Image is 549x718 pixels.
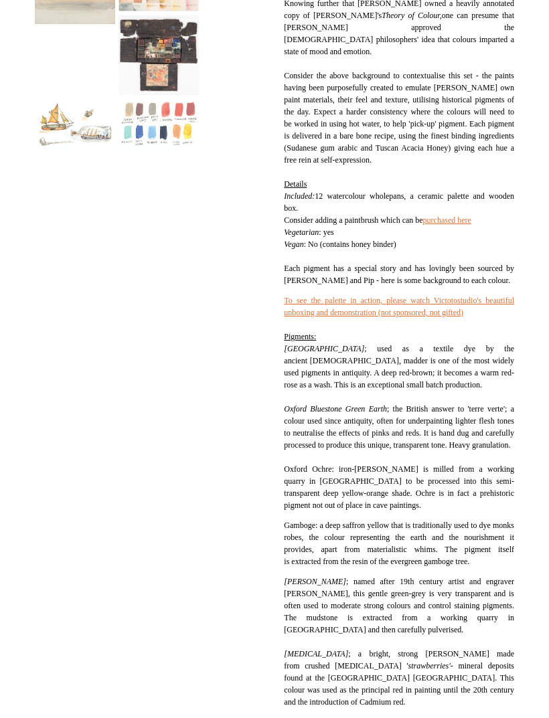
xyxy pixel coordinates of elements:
[284,405,514,450] span: ; the British answer to 'terre verte'; a colour used since antiquity, often for underpainting lig...
[284,228,319,238] em: Vegetarian
[284,465,514,511] span: Oxford Ochre: iron-[PERSON_NAME] is milled from a working quarry in [GEOGRAPHIC_DATA] to be proce...
[284,650,514,707] span: ; a bright, strong [PERSON_NAME] made from crushed [MEDICAL_DATA] ' - mineral deposits found at t...
[284,345,514,390] span: ; used as a textile dye by the ancient [DEMOGRAPHIC_DATA], madder is one of the most widely used ...
[284,192,315,201] em: Included:
[319,228,333,238] span: : yes
[304,240,396,250] span: : No (contains honey binder)
[423,216,471,226] a: purchased here
[284,333,316,342] span: Pigments:
[284,577,346,587] em: [PERSON_NAME]
[284,264,514,286] span: Each pigment has a special story and has lovingly been sourced by [PERSON_NAME] and Pip - here is...
[284,650,348,659] em: [MEDICAL_DATA]
[284,240,303,250] em: Vegan
[284,296,514,318] a: To see the palette in action, please watch Victotostudio's beautiful unboxing and demonstration (...
[284,576,514,709] p: ; named after 19th century artist and engraver [PERSON_NAME], this gentle green-grey is very tran...
[284,405,387,414] em: Oxford Bluestone Green Earth
[284,345,364,354] em: [GEOGRAPHIC_DATA]
[284,180,307,189] span: Details
[284,72,514,213] span: Consider the above background to contextualise this set - the paints having been purposefully cre...
[35,99,115,149] img: Turner Colour Beginnings Historical 12 wholepan Watercolour Box
[284,521,514,567] span: Gamboge: a deep saffron yellow that is traditionally used to dye monks robes, the colour represen...
[408,662,451,671] em: strawberries'
[382,11,441,21] em: Theory of Colour,
[119,99,199,149] img: Turner Colour Beginnings Historical 12 wholepan Watercolour Box
[119,15,199,96] img: Turner Colour Beginnings Historical 12 wholepan Watercolour Box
